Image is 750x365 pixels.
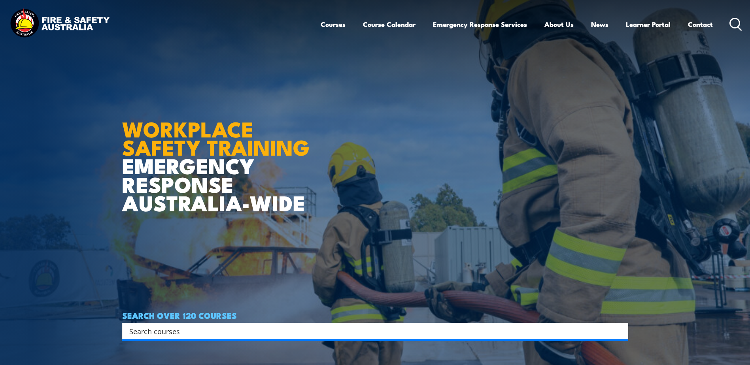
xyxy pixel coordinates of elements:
a: Learner Portal [626,14,671,35]
a: News [591,14,608,35]
strong: WORKPLACE SAFETY TRAINING [122,112,310,163]
a: Course Calendar [363,14,416,35]
a: Emergency Response Services [433,14,527,35]
a: Courses [321,14,346,35]
a: Contact [688,14,713,35]
h1: EMERGENCY RESPONSE AUSTRALIA-WIDE [122,100,315,212]
a: About Us [544,14,574,35]
button: Search magnifier button [614,325,625,337]
input: Search input [129,325,611,337]
form: Search form [131,325,612,337]
h4: SEARCH OVER 120 COURSES [122,311,628,320]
